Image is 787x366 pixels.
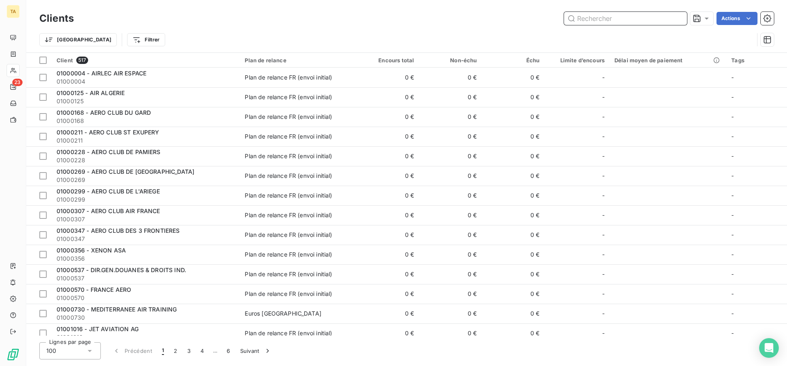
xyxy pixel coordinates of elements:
span: 01000125 [57,97,235,105]
td: 0 € [482,87,544,107]
span: Client [57,57,73,64]
div: Tags [731,57,782,64]
span: - [731,290,734,297]
td: 0 € [356,186,419,205]
span: 01000537 [57,274,235,282]
td: 0 € [419,107,482,127]
span: - [602,231,605,239]
div: Euros [GEOGRAPHIC_DATA] [245,309,321,318]
span: - [731,231,734,238]
span: 01000356 [57,255,235,263]
td: 0 € [419,205,482,225]
span: 01000347 - AERO CLUB DES 3 FRONTIERES [57,227,180,234]
span: 01000228 [57,156,235,164]
span: - [602,211,605,219]
button: 3 [182,342,196,359]
td: 0 € [419,304,482,323]
span: 01000125 - AIR ALGERIE [57,89,125,96]
td: 0 € [419,284,482,304]
td: 0 € [356,245,419,264]
div: TA [7,5,20,18]
span: 01000211 [57,136,235,145]
input: Rechercher [564,12,687,25]
span: 01000356 - XENON ASA [57,247,126,254]
div: Non-échu [424,57,477,64]
td: 0 € [482,68,544,87]
div: Plan de relance [245,57,351,64]
span: - [731,172,734,179]
span: - [602,270,605,278]
span: 01000307 [57,215,235,223]
div: Plan de relance FR (envoi initial) [245,211,332,219]
button: Filtrer [127,33,165,46]
td: 0 € [482,264,544,284]
span: 1 [162,347,164,355]
div: Plan de relance FR (envoi initial) [245,73,332,82]
td: 0 € [419,166,482,186]
td: 0 € [356,284,419,304]
td: 0 € [356,323,419,343]
td: 0 € [482,127,544,146]
div: Plan de relance FR (envoi initial) [245,152,332,160]
td: 0 € [482,245,544,264]
span: - [731,133,734,140]
span: - [731,211,734,218]
span: 517 [76,57,88,64]
td: 0 € [356,166,419,186]
div: Plan de relance FR (envoi initial) [245,132,332,141]
div: Plan de relance FR (envoi initial) [245,93,332,101]
span: 01000307 - AERO CLUB AIR FRANCE [57,207,160,214]
span: - [731,271,734,277]
span: 01000570 - FRANCE AERO [57,286,131,293]
button: 2 [169,342,182,359]
div: Plan de relance FR (envoi initial) [245,329,332,337]
td: 0 € [419,245,482,264]
td: 0 € [419,225,482,245]
a: 23 [7,80,19,93]
span: 01000211 - AERO CLUB ST EXUPERY [57,129,159,136]
button: 4 [196,342,209,359]
td: 0 € [356,127,419,146]
span: - [731,74,734,81]
td: 0 € [482,304,544,323]
span: - [602,113,605,121]
span: 01000299 [57,196,235,204]
td: 0 € [356,205,419,225]
div: Limite d’encours [550,57,605,64]
div: Plan de relance FR (envoi initial) [245,270,332,278]
span: - [731,192,734,199]
div: Plan de relance FR (envoi initial) [245,250,332,259]
span: 100 [46,347,56,355]
div: Plan de relance FR (envoi initial) [245,191,332,200]
span: - [602,191,605,200]
h3: Clients [39,11,74,26]
td: 0 € [356,225,419,245]
span: … [209,344,222,357]
span: 01000570 [57,294,235,302]
span: 01000004 [57,77,235,86]
span: 01000269 - AERO CLUB DE [GEOGRAPHIC_DATA] [57,168,194,175]
td: 0 € [356,107,419,127]
td: 0 € [419,68,482,87]
span: - [731,251,734,258]
div: Plan de relance FR (envoi initial) [245,290,332,298]
span: 01000347 [57,235,235,243]
span: - [602,309,605,318]
span: 01000299 - AERO CLUB DE L'ARIEGE [57,188,160,195]
span: - [602,172,605,180]
span: - [602,250,605,259]
div: Open Intercom Messenger [759,338,779,358]
td: 0 € [419,323,482,343]
td: 0 € [482,107,544,127]
td: 0 € [482,186,544,205]
div: Plan de relance FR (envoi initial) [245,172,332,180]
td: 0 € [419,146,482,166]
span: 01000730 - MEDITERRANEE AIR TRAINING [57,306,177,313]
span: 23 [12,79,23,86]
span: 01000730 [57,314,235,322]
button: 1 [157,342,169,359]
td: 0 € [482,323,544,343]
span: - [731,330,734,336]
button: 6 [222,342,235,359]
td: 0 € [482,146,544,166]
